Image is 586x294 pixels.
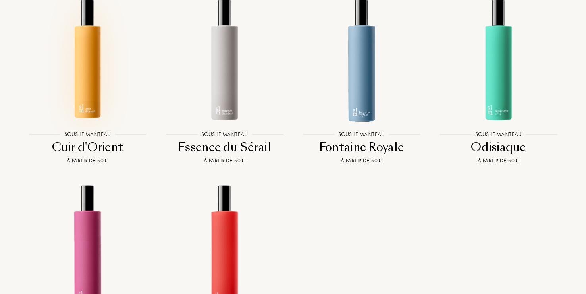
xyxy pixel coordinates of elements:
div: Sous le Manteau [334,130,389,138]
div: À partir de 50 € [433,157,564,165]
div: Cuir d'Orient [22,139,153,155]
div: Fontaine Royale [296,139,427,155]
div: Sous le Manteau [60,130,115,138]
div: Sous le Manteau [197,130,252,138]
div: À partir de 50 € [159,157,290,165]
div: Odisiaque [433,139,564,155]
div: Essence du Sérail [159,139,290,155]
div: Sous le Manteau [471,130,526,138]
div: À partir de 50 € [296,157,427,165]
div: À partir de 50 € [22,157,153,165]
